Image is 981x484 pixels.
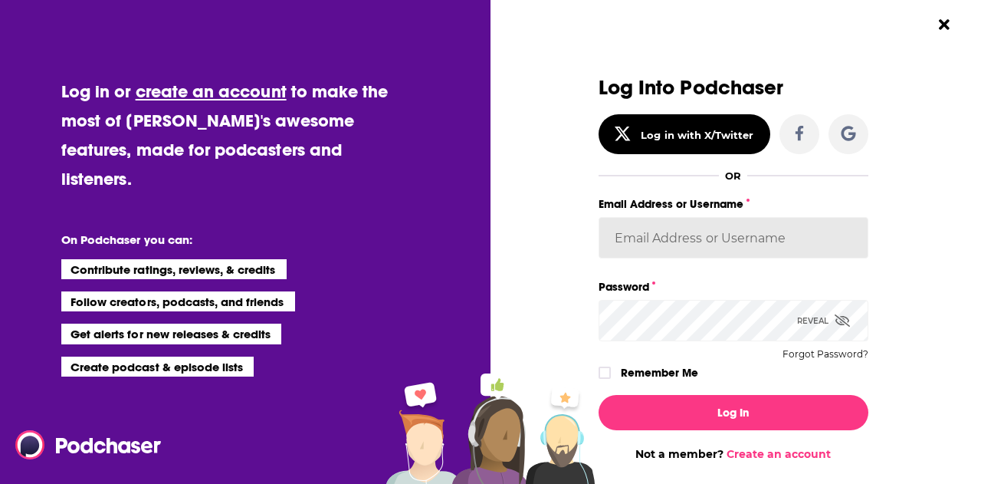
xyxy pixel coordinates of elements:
img: Podchaser - Follow, Share and Rate Podcasts [15,430,162,459]
label: Email Address or Username [599,194,868,214]
div: Not a member? [599,447,868,461]
button: Close Button [930,10,959,39]
button: Log In [599,395,868,430]
label: Password [599,277,868,297]
li: Contribute ratings, reviews, & credits [61,259,287,279]
button: Log in with X/Twitter [599,114,770,154]
li: Follow creators, podcasts, and friends [61,291,295,311]
div: Reveal [797,300,850,341]
div: OR [725,170,741,182]
a: Create an account [727,447,831,461]
div: Log in with X/Twitter [641,129,753,141]
h3: Log Into Podchaser [599,77,868,99]
a: Podchaser - Follow, Share and Rate Podcasts [15,430,150,459]
input: Email Address or Username [599,217,868,258]
a: create an account [136,81,287,102]
li: On Podchaser you can: [61,232,368,247]
li: Create podcast & episode lists [61,357,254,377]
li: Get alerts for new releases & credits [61,324,281,344]
label: Remember Me [621,363,698,383]
button: Forgot Password? [783,349,868,360]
